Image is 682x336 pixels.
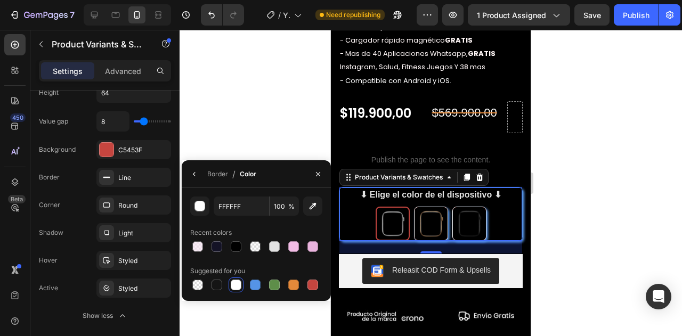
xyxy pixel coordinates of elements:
div: Value gap [39,117,68,126]
div: 450 [10,113,26,122]
button: 1 product assigned [468,4,570,26]
span: / [278,10,281,21]
div: Undo/Redo [201,4,244,26]
div: Styled [118,256,168,266]
span: Y68 WATCH [283,10,290,21]
div: Light [118,228,168,238]
button: Show less [39,306,171,325]
div: Styled [118,284,168,293]
button: Save [574,4,610,26]
div: Suggested for you [190,266,245,276]
span: % [288,202,295,211]
div: Background [39,145,76,154]
div: Round [118,201,168,210]
span: Need republishing [326,10,380,20]
div: Color [240,169,256,179]
div: Hover [39,256,58,265]
span: Save [583,11,601,20]
div: Show less [83,310,128,321]
button: Publish [614,4,659,26]
div: Recent colors [190,228,232,237]
div: Line [118,173,168,183]
p: Advanced [105,65,141,77]
input: Auto [97,112,129,131]
div: Open Intercom Messenger [646,284,671,309]
div: Beta [8,195,26,203]
div: Border [39,173,60,182]
div: Shadow [39,228,63,237]
div: Height [39,88,59,97]
iframe: Design area [331,30,531,336]
div: C5453F [118,145,168,155]
div: Corner [39,200,60,210]
div: Active [39,283,58,293]
p: Product Variants & Swatches [52,38,142,51]
input: Auto [97,83,170,102]
p: Settings [53,65,83,77]
div: Publish [623,10,649,21]
input: Eg: FFFFFF [214,196,269,216]
button: 7 [4,4,79,26]
span: / [232,168,236,181]
span: 1 product assigned [477,10,546,21]
p: 7 [70,9,75,21]
div: Border [207,169,228,179]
